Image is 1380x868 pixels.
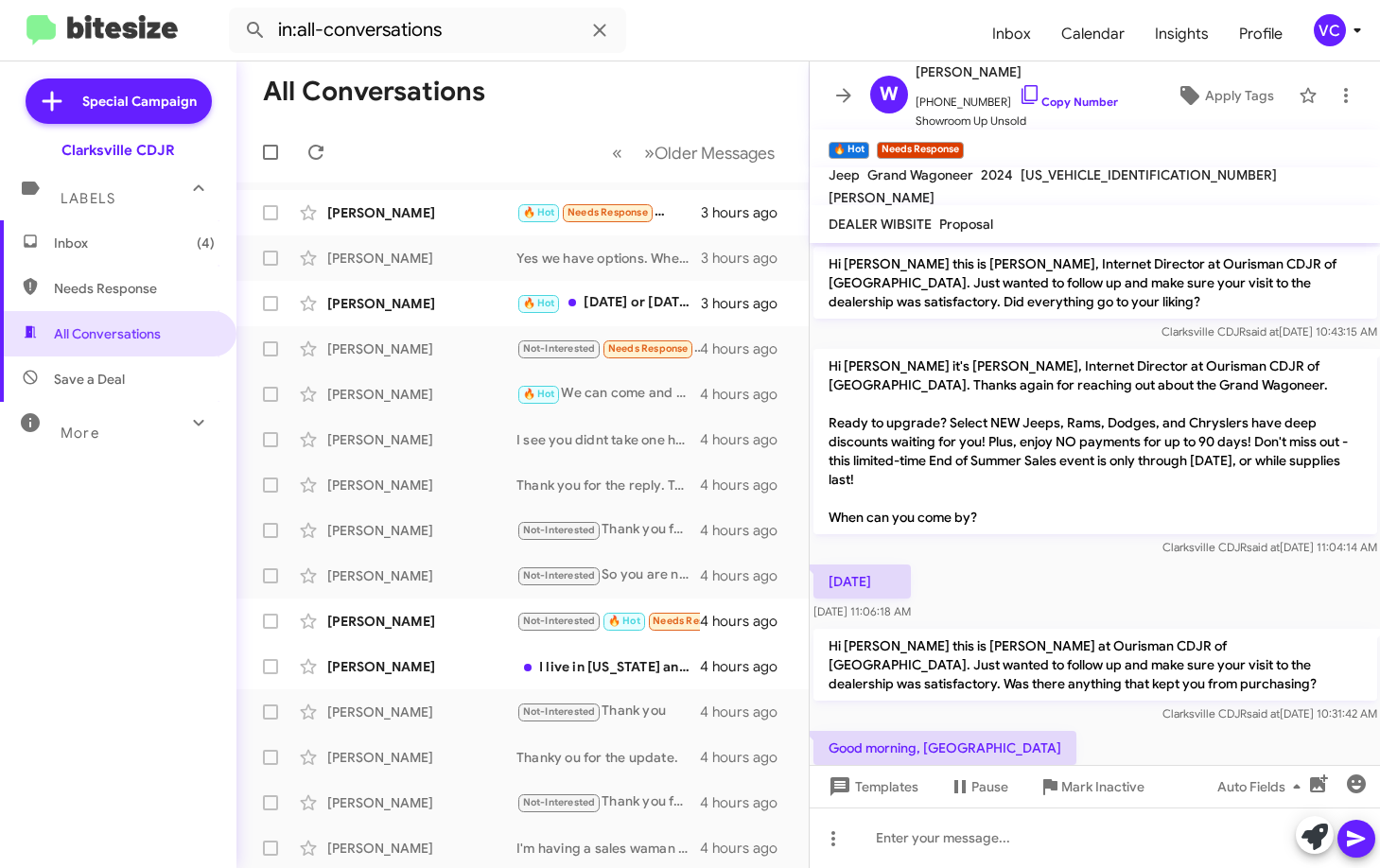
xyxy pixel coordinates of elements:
p: [DATE] [813,564,911,599]
span: Not-Interested [523,342,596,355]
span: said at [1246,540,1279,554]
div: 4 hours ago [700,430,793,449]
a: Profile [1224,7,1298,61]
span: Clarksville CDJR [DATE] 10:43:15 AM [1161,324,1376,339]
div: [PERSON_NAME] [327,793,516,812]
p: Good morning, [GEOGRAPHIC_DATA] [813,731,1076,765]
a: Special Campaign [26,78,212,124]
div: [PERSON_NAME] [327,476,516,495]
div: 3 hours ago [701,294,793,313]
div: [PERSON_NAME] [327,839,516,858]
small: 🔥 Hot [829,142,869,159]
span: « [612,141,622,165]
div: [PERSON_NAME] [327,430,516,449]
span: Showroom Up Unsold [916,112,1118,130]
a: Insights [1140,7,1224,61]
span: [PERSON_NAME] [916,61,1118,83]
div: [PERSON_NAME] [327,249,516,268]
span: Needs Response [608,342,689,355]
button: Pause [934,770,1023,804]
span: Apply Tags [1205,78,1274,113]
div: New accord [516,610,700,632]
span: 2024 [981,166,1013,183]
div: 4 hours ago [700,612,793,631]
p: Hi [PERSON_NAME] it's [PERSON_NAME], Internet Director at Ourisman CDJR of [GEOGRAPHIC_DATA]. Tha... [813,349,1377,534]
div: Thank you [516,701,700,722]
div: [PERSON_NAME] [327,703,516,721]
span: » [644,141,655,165]
div: I see you didnt take one home! What happened? [516,430,700,449]
a: Calendar [1046,7,1140,61]
nav: Page navigation example [602,133,786,172]
div: [PERSON_NAME] [327,612,516,631]
div: [PERSON_NAME] [327,203,516,222]
div: [PERSON_NAME] [327,294,516,313]
div: 4 hours ago [700,476,793,495]
span: 🔥 Hot [523,297,555,309]
div: Thank you for the update. [516,791,700,813]
button: Auto Fields [1202,770,1323,804]
span: [PERSON_NAME] [829,189,935,206]
span: 🔥 Hot [523,388,555,400]
span: [US_VEHICLE_IDENTIFICATION_NUMBER] [1021,166,1277,183]
div: VC [1314,14,1346,46]
div: 4 hours ago [700,839,793,858]
div: 4 hours ago [700,793,793,812]
div: 4 hours ago [700,521,793,540]
div: [DATE] or [DATE] [DATE]. [516,292,701,314]
div: 4 hours ago [700,703,793,721]
span: 🔥 Hot [608,615,640,627]
span: Grand Wagoneer [867,166,973,183]
a: Inbox [977,7,1046,61]
span: Templates [825,770,918,804]
span: [PHONE_NUMBER] [916,83,1118,112]
span: 🔥 Hot [523,206,555,218]
span: Jeep [829,166,860,183]
div: If it doesn't have those options, I am not interested. Do you trade with other dealers from out o... [516,338,700,359]
p: Hi [PERSON_NAME] this is [PERSON_NAME] at Ourisman CDJR of [GEOGRAPHIC_DATA]. Just wanted to foll... [813,629,1377,701]
button: Mark Inactive [1023,770,1160,804]
div: [PERSON_NAME] [327,521,516,540]
span: Not-Interested [523,705,596,718]
span: Labels [61,190,115,207]
div: 4 hours ago [700,566,793,585]
span: (4) [197,234,215,252]
button: Next [633,133,786,172]
span: said at [1245,324,1278,339]
span: W [880,79,899,110]
span: Clarksville CDJR [DATE] 11:04:14 AM [1162,540,1376,554]
span: Save a Deal [54,370,125,389]
a: Copy Number [1019,95,1118,109]
span: Not-Interested [523,615,596,627]
div: Thank you for the reply. Take Care. [516,476,700,495]
span: Proposal [939,216,993,233]
div: Thanky ou for the update. [516,748,700,767]
span: Special Campaign [82,92,197,111]
div: 3 hours ago [701,203,793,222]
span: Pause [971,770,1008,804]
div: 4 hours ago [700,657,793,676]
div: [PERSON_NAME] [327,566,516,585]
span: Clarksville CDJR [DATE] 10:31:42 AM [1162,706,1376,720]
span: Older Messages [655,143,775,164]
span: All Conversations [54,324,161,343]
span: Auto Fields [1217,770,1308,804]
span: Not-Interested [523,569,596,582]
span: More [61,425,99,442]
small: Needs Response [877,142,964,159]
div: 3 hours ago [701,249,793,268]
p: Hi [PERSON_NAME] this is [PERSON_NAME], Internet Director at Ourisman CDJR of [GEOGRAPHIC_DATA]. ... [813,247,1377,319]
button: Templates [810,770,934,804]
span: Needs Response [653,615,733,627]
span: Needs Response [54,279,215,298]
div: 4 hours ago [700,339,793,358]
div: Yes we have options. When would you be able to visit the dealership so we can go over those speci... [516,249,701,268]
span: Not-Interested [523,524,596,536]
div: 4 hours ago [700,385,793,404]
div: [PERSON_NAME] [327,657,516,676]
div: [PERSON_NAME] [327,385,516,404]
div: 4 hours ago [700,748,793,767]
div: So you are no longer shopping for one? [516,564,700,586]
div: Thank you for the update. [516,519,700,541]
